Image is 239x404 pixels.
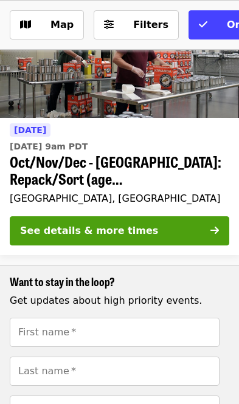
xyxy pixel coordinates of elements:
[10,140,88,153] time: [DATE] 9am PDT
[14,125,46,135] span: [DATE]
[210,225,219,236] i: arrow-right icon
[10,273,115,289] span: Want to stay in the loop?
[10,295,202,306] span: Get updates about high priority events.
[133,19,168,30] span: Filters
[50,19,74,30] span: Map
[10,10,84,39] button: Show map view
[10,357,220,386] input: [object Object]
[199,19,207,30] i: check icon
[104,19,114,30] i: sliders-h icon
[10,216,229,245] button: See details & more times
[94,10,179,39] button: Filters (0 selected)
[10,193,229,204] div: [GEOGRAPHIC_DATA], [GEOGRAPHIC_DATA]
[20,224,158,238] div: See details & more times
[10,153,229,188] span: Oct/Nov/Dec - [GEOGRAPHIC_DATA]: Repack/Sort (age [DEMOGRAPHIC_DATA]+)
[10,318,220,347] input: [object Object]
[20,19,31,30] i: map icon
